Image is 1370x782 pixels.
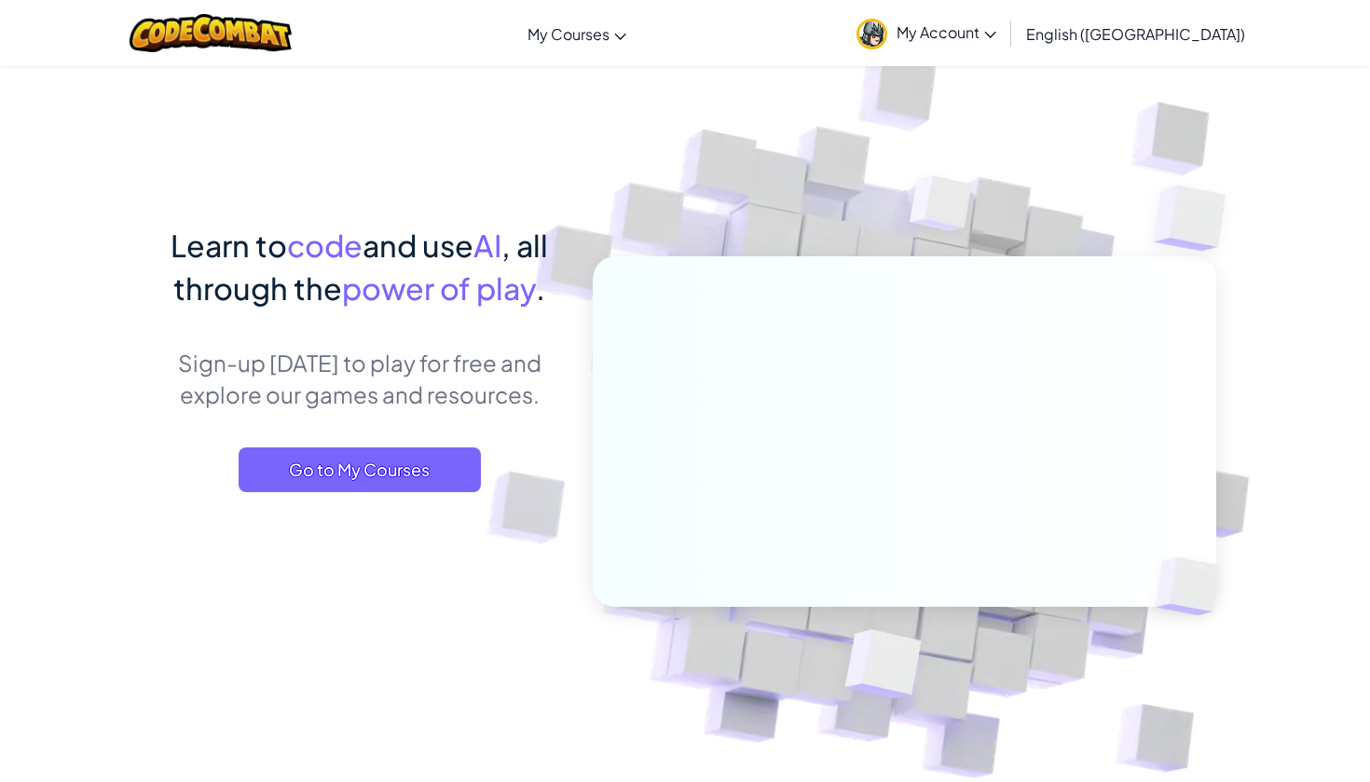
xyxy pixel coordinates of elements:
img: avatar [856,19,887,49]
span: and use [363,226,473,264]
span: . [536,269,545,307]
span: AI [473,226,501,264]
img: Overlap cubes [875,139,1009,278]
a: English ([GEOGRAPHIC_DATA]) [1017,8,1254,59]
p: Sign-up [DATE] to play for free and explore our games and resources. [154,347,565,410]
img: Overlap cubes [1117,140,1278,297]
a: My Account [847,4,1006,62]
span: English ([GEOGRAPHIC_DATA]) [1026,24,1245,44]
span: Learn to [171,226,287,264]
a: Go to My Courses [239,447,481,492]
span: My Account [897,22,996,42]
img: CodeCombat logo [130,14,293,52]
span: My Courses [527,24,610,44]
img: Overlap cubes [800,590,966,745]
img: Overlap cubes [1125,518,1265,654]
span: power of play [342,269,536,307]
span: code [287,226,363,264]
a: My Courses [518,8,636,59]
